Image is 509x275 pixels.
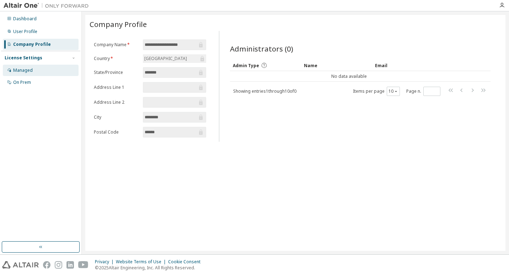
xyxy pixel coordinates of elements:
span: Items per page [353,87,400,96]
span: Page n. [406,87,440,96]
div: [GEOGRAPHIC_DATA] [143,55,188,63]
span: Company Profile [90,19,147,29]
div: Email [375,60,429,71]
img: facebook.svg [43,261,50,269]
td: No data available [230,71,468,82]
div: Website Terms of Use [116,259,168,265]
div: Privacy [95,259,116,265]
span: Administrators (0) [230,44,293,54]
label: City [94,114,139,120]
label: Address Line 2 [94,99,139,105]
div: Company Profile [13,42,51,47]
label: Postal Code [94,129,139,135]
span: Admin Type [233,63,259,69]
label: Country [94,56,139,61]
img: Altair One [4,2,92,9]
img: altair_logo.svg [2,261,39,269]
div: Managed [13,68,33,73]
span: Showing entries 1 through 10 of 0 [233,88,296,94]
img: linkedin.svg [66,261,74,269]
p: © 2025 Altair Engineering, Inc. All Rights Reserved. [95,265,205,271]
div: User Profile [13,29,37,34]
img: instagram.svg [55,261,62,269]
label: State/Province [94,70,139,75]
img: youtube.svg [78,261,89,269]
div: Name [304,60,369,71]
div: [GEOGRAPHIC_DATA] [143,54,206,63]
label: Company Name [94,42,139,48]
button: 10 [389,88,398,94]
div: License Settings [5,55,42,61]
div: Cookie Consent [168,259,205,265]
div: On Prem [13,80,31,85]
div: Dashboard [13,16,37,22]
label: Address Line 1 [94,85,139,90]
